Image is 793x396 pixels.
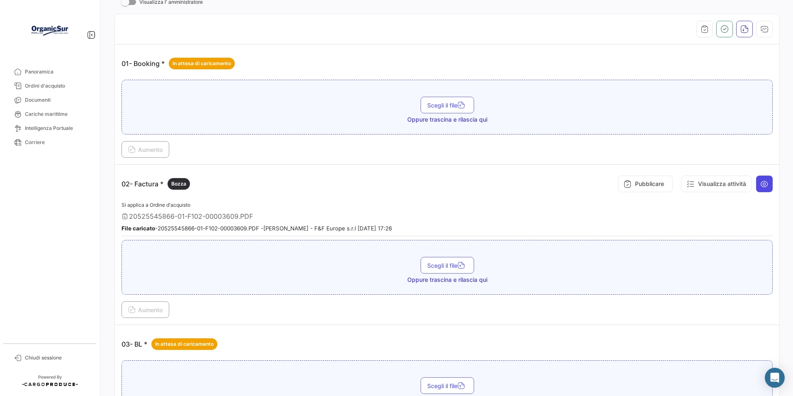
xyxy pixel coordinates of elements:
[25,139,90,146] span: Corriere
[25,110,90,118] span: Cariche marittime
[421,377,474,394] button: Scegli il file
[618,176,673,192] button: Pubblicare
[122,141,169,158] button: Aumento
[7,121,93,135] a: Intelligenza Portuale
[122,225,392,232] small: - 20525545866-01-F102-00003609.PDF - [PERSON_NAME] - F&F Europe s.r.l [DATE] 17:26
[427,262,467,269] span: Scegli il file
[173,60,231,67] span: In attesa di caricamento
[7,65,93,79] a: Panoramica
[407,276,487,284] span: Oppure trascina e rilascia qui
[765,368,785,388] div: Abrir Intercom Messenger
[7,79,93,93] a: Ordini d'acquisto
[25,354,90,362] span: Chiudi sessione
[25,68,90,76] span: Panoramica
[122,58,235,69] p: 01- Booking *
[171,180,186,188] span: Bozza
[681,176,752,192] button: Visualizza attività
[7,107,93,121] a: Cariche marittime
[29,10,71,51] img: Logo+OrganicSur.png
[421,257,474,274] button: Scegli il file
[122,301,169,318] button: Aumento
[407,115,487,124] span: Oppure trascina e rilascia qui
[129,212,253,220] span: 20525545866-01-F102-00003609.PDF
[128,146,163,153] span: Aumento
[25,82,90,90] span: Ordini d'acquisto
[25,96,90,104] span: Documenti
[427,382,467,389] span: Scegli il file
[25,125,90,132] span: Intelligenza Portuale
[7,93,93,107] a: Documenti
[122,338,217,350] p: 03- BL *
[427,102,467,109] span: Scegli il file
[122,225,155,232] b: File caricato
[128,306,163,313] span: Aumento
[421,97,474,113] button: Scegli il file
[122,202,190,208] span: Si applica a Ordine d'acquisto
[122,178,190,190] p: 02- Factura *
[7,135,93,149] a: Corriere
[155,340,214,348] span: In attesa di caricamento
